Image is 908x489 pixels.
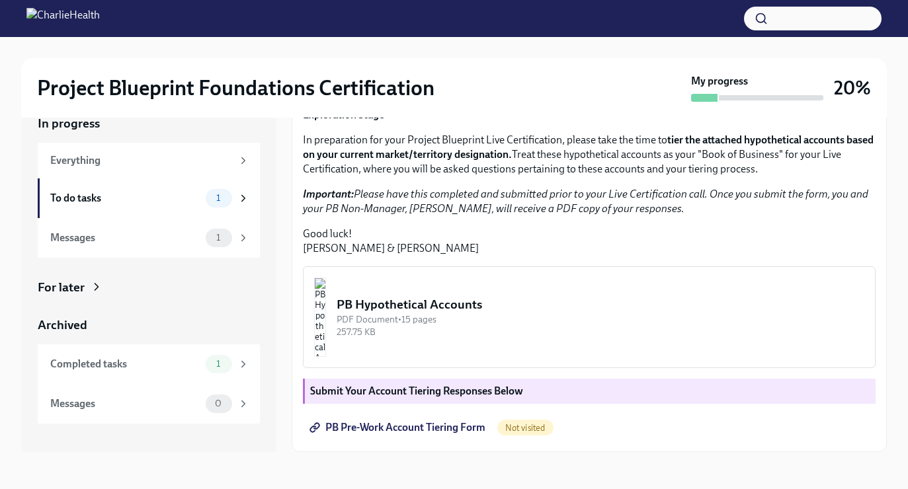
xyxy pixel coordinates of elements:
[38,317,260,334] a: Archived
[337,326,864,338] div: 257.75 KB
[303,188,354,200] strong: Important:
[314,278,326,357] img: PB Hypothetical Accounts
[38,279,260,296] a: For later
[337,313,864,326] div: PDF Document • 15 pages
[337,296,864,313] div: PB Hypothetical Accounts
[50,357,200,371] div: Completed tasks
[303,227,876,256] p: Good luck! [PERSON_NAME] & [PERSON_NAME]
[312,421,485,434] span: PB Pre-Work Account Tiering Form
[834,76,871,100] h3: 20%
[208,359,228,369] span: 1
[37,75,434,101] h2: Project Blueprint Foundations Certification
[38,115,260,132] a: In progress
[38,344,260,384] a: Completed tasks1
[207,398,229,408] span: 0
[303,133,876,176] p: In preparation for your Project Blueprint Live Certification, please take the time to Treat these...
[38,279,85,296] div: For later
[38,384,260,424] a: Messages0
[691,74,748,89] strong: My progress
[208,193,228,203] span: 1
[310,385,523,397] strong: Submit Your Account Tiering Responses Below
[26,8,100,29] img: CharlieHealth
[38,178,260,218] a: To do tasks1
[50,153,232,168] div: Everything
[208,233,228,243] span: 1
[38,143,260,178] a: Everything
[497,423,554,433] span: Not visited
[303,188,868,215] em: Please have this completed and submitted prior to your Live Certification call. Once you submit t...
[303,266,876,368] button: PB Hypothetical AccountsPDF Document•15 pages257.75 KB
[50,396,200,411] div: Messages
[50,231,200,245] div: Messages
[50,191,200,206] div: To do tasks
[38,218,260,258] a: Messages1
[303,414,495,441] a: PB Pre-Work Account Tiering Form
